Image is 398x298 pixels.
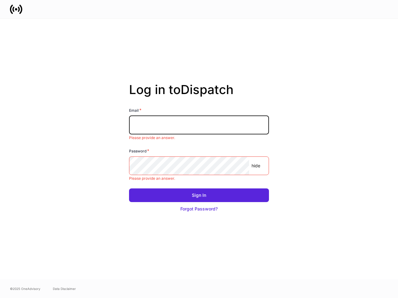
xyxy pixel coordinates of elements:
[252,163,260,169] p: hide
[129,107,141,113] h6: Email
[129,176,269,181] p: Please provide an answer.
[192,192,206,198] div: Sign In
[129,188,269,202] button: Sign In
[129,135,269,140] p: Please provide an answer.
[129,82,269,107] h2: Log in to Dispatch
[129,148,149,154] h6: Password
[10,286,40,291] span: © 2025 OneAdvisory
[129,202,269,216] button: Forgot Password?
[180,206,218,212] div: Forgot Password?
[53,286,76,291] a: Data Disclaimer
